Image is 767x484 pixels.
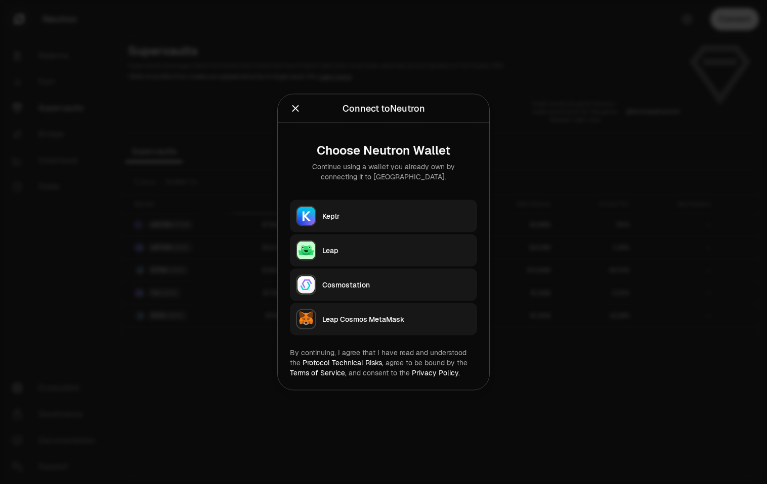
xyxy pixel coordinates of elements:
div: Cosmostation [322,280,471,290]
a: Protocol Technical Risks, [303,358,383,367]
img: Leap Cosmos MetaMask [297,310,315,328]
a: Terms of Service, [290,368,347,377]
div: Choose Neutron Wallet [298,143,469,158]
div: By continuing, I agree that I have read and understood the agree to be bound by the and consent t... [290,348,477,378]
a: Privacy Policy. [412,368,460,377]
button: LeapLeap [290,234,477,267]
img: Keplr [297,207,315,225]
button: Close [290,102,301,116]
div: Leap Cosmos MetaMask [322,314,471,324]
div: Connect to Neutron [343,102,425,116]
div: Continue using a wallet you already own by connecting it to [GEOGRAPHIC_DATA]. [298,162,469,182]
button: Leap Cosmos MetaMaskLeap Cosmos MetaMask [290,303,477,335]
img: Cosmostation [297,276,315,294]
div: Leap [322,246,471,256]
img: Leap [297,241,315,260]
button: CosmostationCosmostation [290,269,477,301]
button: KeplrKeplr [290,200,477,232]
div: Keplr [322,211,471,221]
